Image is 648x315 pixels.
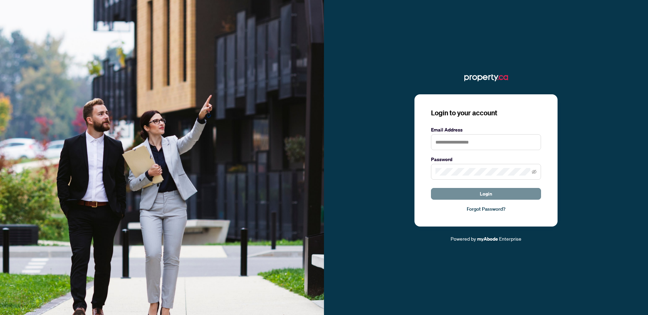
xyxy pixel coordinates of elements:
[451,235,476,242] span: Powered by
[499,235,521,242] span: Enterprise
[431,188,541,200] button: Login
[431,156,541,163] label: Password
[477,235,498,243] a: myAbode
[464,72,508,83] img: ma-logo
[480,188,492,199] span: Login
[431,205,541,213] a: Forgot Password?
[431,126,541,134] label: Email Address
[532,169,537,174] span: eye-invisible
[431,108,541,118] h3: Login to your account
